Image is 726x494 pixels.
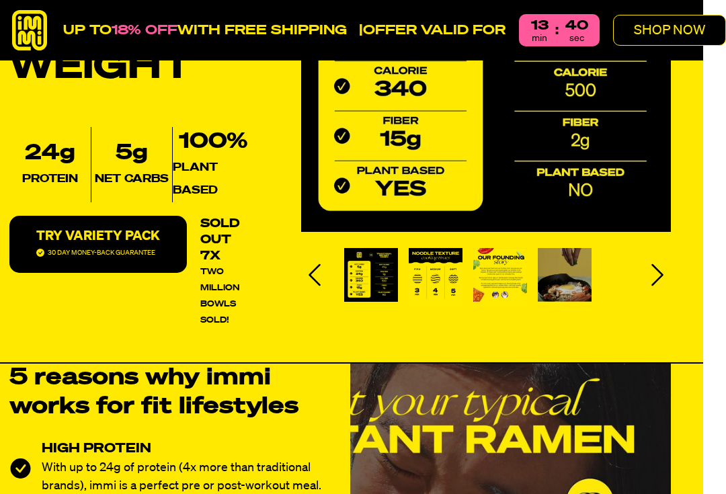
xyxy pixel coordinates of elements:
[346,249,397,300] img: Comparison of nutritional values between immi noodles and traditional instant ramen.
[200,216,254,264] p: SOLD OUT 7X
[63,22,506,38] p: WITH FREE SHIPPING |
[173,157,254,202] h3: PLANT BASED
[112,24,177,37] span: 18% OFF
[9,10,50,50] img: immi-logo.svg
[531,19,549,32] span: 13
[344,248,628,302] div: Carousel slides
[179,131,248,153] span: 100%
[9,216,187,273] button: TRY VARIETY PACK30 DAY MONEY-BACK GUARANTEE
[363,24,506,37] strong: OFFER VALID FOR
[9,364,298,393] h2: 5 reasons why immi
[301,248,328,302] button: Previous slide
[473,248,527,302] img: Text about immi's founding story with images of two children and food illustrations.
[344,248,398,302] div: Slide 2
[613,15,726,46] button: SHOP NOW
[48,246,155,259] p: 30 DAY MONEY-BACK GUARANTEE
[22,168,78,191] h3: PROTEIN
[95,168,169,191] h3: NET CARBS
[555,24,559,37] p: :
[63,24,112,37] span: UP TO
[473,248,527,302] div: Slide 4
[565,19,588,32] span: 40
[538,248,592,302] div: Slide 5
[634,24,705,37] p: SHOP NOW
[532,34,547,43] p: min
[644,248,671,302] button: Next slide
[200,264,254,329] p: TWO MILLION BOWLS SOLD!
[116,142,148,164] span: 5g
[9,393,298,421] h2: works for fit lifestyles
[7,431,145,487] iframe: Marketing Popup
[25,142,75,164] span: 24g
[538,248,592,302] img: Hand garnishing ramen with herbs, featuring egg, mushrooms, and cherry tomatoes in a black bowl.
[409,248,462,302] img: Noodle cooking times: firm 3 mins, medium 4 mins, soft 5 mins.
[36,229,160,243] p: TRY VARIETY PACK
[409,248,462,302] div: Slide 3
[569,34,584,43] p: sec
